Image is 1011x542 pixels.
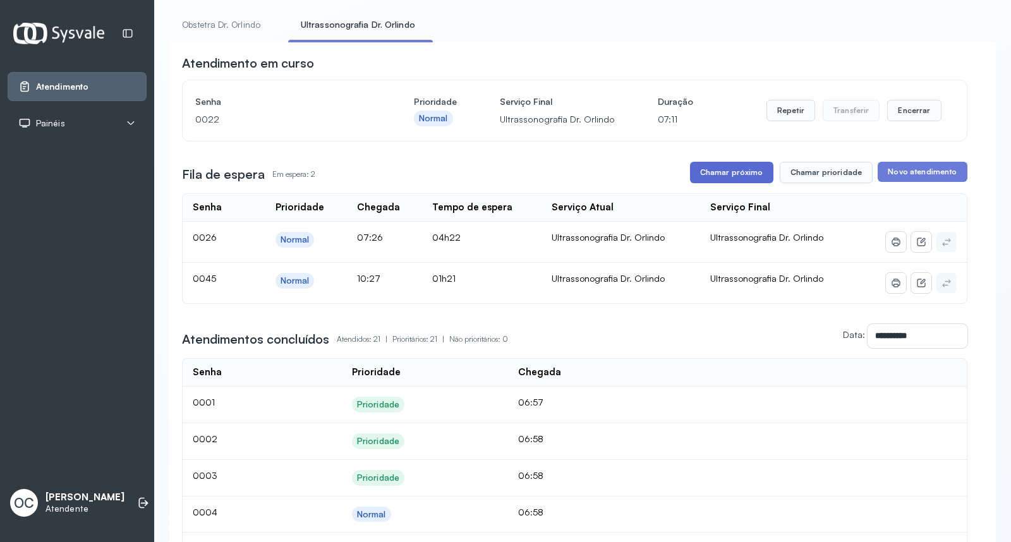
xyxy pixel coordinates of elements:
[193,470,217,481] span: 0003
[518,470,543,481] span: 06:58
[182,330,329,348] h3: Atendimentos concluídos
[357,202,400,214] div: Chegada
[195,111,371,128] p: 0022
[193,433,217,444] span: 0002
[357,473,399,483] div: Prioridade
[281,275,310,286] div: Normal
[419,113,448,124] div: Normal
[878,162,967,182] button: Novo atendimento
[195,93,371,111] h4: Senha
[823,100,880,121] button: Transferir
[432,202,512,214] div: Tempo de espera
[500,93,615,111] h4: Serviço Final
[182,54,314,72] h3: Atendimento em curso
[552,202,614,214] div: Serviço Atual
[658,93,693,111] h4: Duração
[193,273,216,284] span: 0045
[432,232,461,243] span: 04h22
[710,232,823,243] span: Ultrassonografia Dr. Orlindo
[518,366,561,378] div: Chegada
[385,334,387,344] span: |
[337,330,392,348] p: Atendidos: 21
[182,166,265,183] h3: Fila de espera
[193,232,217,243] span: 0026
[193,202,222,214] div: Senha
[500,111,615,128] p: Ultrassonografia Dr. Orlindo
[414,93,457,111] h4: Prioridade
[552,232,690,243] div: Ultrassonografia Dr. Orlindo
[766,100,815,121] button: Repetir
[357,509,386,520] div: Normal
[710,273,823,284] span: Ultrassonografia Dr. Orlindo
[272,166,315,183] p: Em espera: 2
[432,273,456,284] span: 01h21
[357,273,380,284] span: 10:27
[357,436,399,447] div: Prioridade
[36,81,88,92] span: Atendimento
[658,111,693,128] p: 07:11
[352,366,401,378] div: Prioridade
[169,15,273,35] a: Obstetra Dr. Orlindo
[281,234,310,245] div: Normal
[13,23,104,44] img: Logotipo do estabelecimento
[288,15,428,35] a: Ultrassonografia Dr. Orlindo
[193,397,215,407] span: 0001
[193,366,222,378] div: Senha
[45,503,124,514] p: Atendente
[518,507,543,517] span: 06:58
[518,397,543,407] span: 06:57
[780,162,873,183] button: Chamar prioridade
[18,80,136,93] a: Atendimento
[710,202,770,214] div: Serviço Final
[357,399,399,410] div: Prioridade
[449,330,508,348] p: Não prioritários: 0
[518,433,543,444] span: 06:58
[357,232,383,243] span: 07:26
[45,491,124,503] p: [PERSON_NAME]
[392,330,449,348] p: Prioritários: 21
[690,162,773,183] button: Chamar próximo
[442,334,444,344] span: |
[275,202,324,214] div: Prioridade
[36,118,65,129] span: Painéis
[887,100,941,121] button: Encerrar
[552,273,690,284] div: Ultrassonografia Dr. Orlindo
[843,329,865,340] label: Data:
[193,507,217,517] span: 0004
